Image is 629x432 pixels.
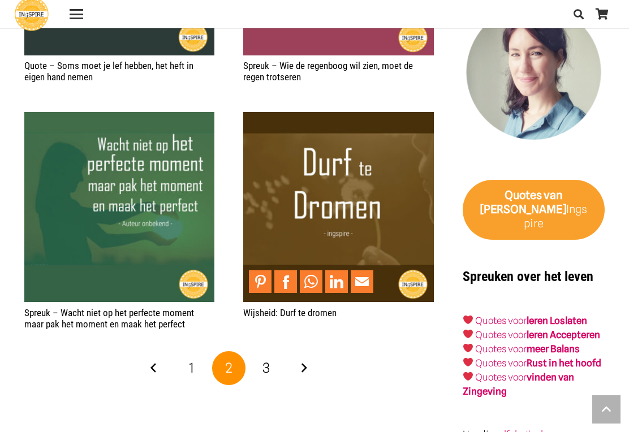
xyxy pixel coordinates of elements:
[351,270,376,293] li: Email This
[463,357,473,367] img: ❤
[274,270,297,293] a: Share to Facebook
[463,371,473,381] img: ❤
[300,270,325,293] li: WhatsApp
[463,329,473,339] img: ❤
[505,188,542,202] strong: Quotes
[300,270,322,293] a: Share to WhatsApp
[243,60,413,83] a: Spreuk – Wie de regenboog wil zien, moet de regen trotseren
[480,188,566,216] strong: van [PERSON_NAME]
[243,307,337,318] a: Wijsheid: Durf te dromen
[527,357,601,369] strong: Rust in het hoofd
[351,270,373,293] a: Mail to Email This
[249,270,272,293] a: Pin to Pinterest
[325,270,351,293] li: LinkedIn
[463,371,574,397] a: Quotes voorvinden van Zingeving
[174,351,208,385] a: Pagina 1
[527,329,600,340] a: leren Accepteren
[463,180,605,240] a: Quotes van [PERSON_NAME]Ingspire
[62,7,91,21] a: Menu
[24,112,215,303] a: Spreuk – Wacht niet op het perfecte moment maar pak het moment en maak het perfect
[463,5,605,147] img: Inge Geertzen - schrijfster Ingspire.nl, markteer en handmassage therapeut
[243,112,434,303] a: Wijsheid: Durf te dromen
[225,360,232,376] span: 2
[592,395,621,424] a: Terug naar top
[527,343,580,355] strong: meer Balans
[325,270,348,293] a: Share to LinkedIn
[24,112,215,303] img: Wijsheid: Wacht niet op het perfecte moment maar pak het moment en maak het perfect
[24,307,194,330] a: Spreuk – Wacht niet op het perfecte moment maar pak het moment en maak het perfect
[212,351,246,385] span: Pagina 2
[463,343,473,353] img: ❤
[475,343,580,355] a: Quotes voormeer Balans
[274,270,300,293] li: Facebook
[262,360,270,376] span: 3
[189,360,194,376] span: 1
[249,270,274,293] li: Pinterest
[463,315,473,325] img: ❤
[475,315,527,326] a: Quotes voor
[243,112,434,303] img: Quote over Durf te dromen - ingspire
[463,371,574,397] strong: vinden van Zingeving
[249,351,283,385] a: Pagina 3
[463,269,593,284] strong: Spreuken over het leven
[527,315,587,326] a: leren Loslaten
[475,357,601,369] a: Quotes voorRust in het hoofd
[24,60,193,83] a: Quote – Soms moet je lef hebben, het heft in eigen hand nemen
[475,329,527,340] a: Quotes voor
